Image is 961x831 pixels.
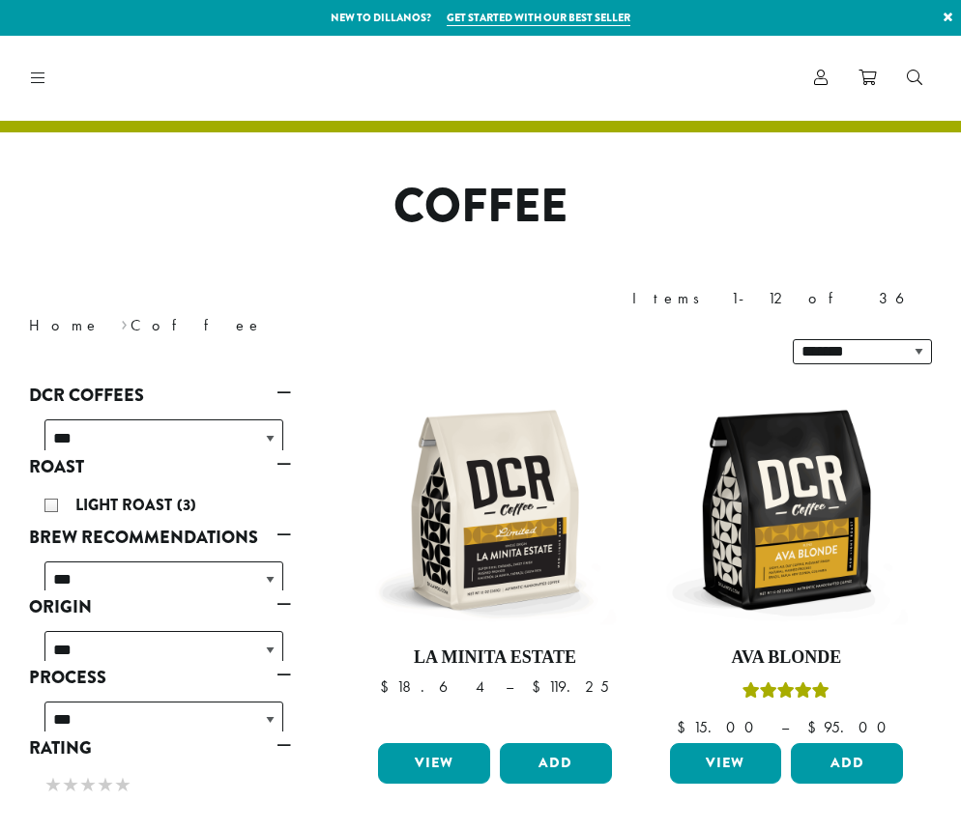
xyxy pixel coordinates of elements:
[632,287,932,310] div: Items 1-12 of 36
[29,521,291,554] a: Brew Recommendations
[373,647,616,669] h4: La Minita Estate
[373,388,616,735] a: La Minita Estate
[29,661,291,694] a: Process
[373,388,616,631] img: DCR-12oz-La-Minita-Estate-Stock-scaled.png
[380,676,396,697] span: $
[807,717,824,737] span: $
[807,717,895,737] bdi: 95.00
[380,676,487,697] bdi: 18.64
[97,771,114,799] span: ★
[79,771,97,799] span: ★
[743,679,830,708] div: Rated 5.00 out of 5
[891,62,938,94] a: Search
[29,379,291,412] a: DCR Coffees
[378,743,490,784] a: View
[500,743,612,784] button: Add
[29,483,291,521] div: Roast
[665,647,908,669] h4: Ava Blonde
[29,554,291,591] div: Brew Recommendations
[791,743,903,784] button: Add
[29,731,291,764] a: Rating
[177,494,196,516] span: (3)
[114,771,131,799] span: ★
[29,623,291,661] div: Origin
[532,676,548,697] span: $
[29,590,291,623] a: Origin
[781,717,789,737] span: –
[506,676,513,697] span: –
[677,717,693,737] span: $
[447,10,630,26] a: Get started with our best seller
[121,307,128,337] span: ›
[62,771,79,799] span: ★
[29,314,451,337] nav: Breadcrumb
[29,694,291,731] div: Process
[665,388,908,631] img: DCR-12oz-Ava-Blonde-Stock-scaled.png
[677,717,763,737] bdi: 15.00
[15,179,946,235] h1: Coffee
[75,494,177,516] span: Light Roast
[29,315,101,335] a: Home
[29,764,291,802] div: Rating
[532,676,609,697] bdi: 119.25
[665,388,908,735] a: Ava BlondeRated 5.00 out of 5
[29,412,291,450] div: DCR Coffees
[670,743,782,784] a: View
[44,771,62,799] span: ★
[29,450,291,483] a: Roast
